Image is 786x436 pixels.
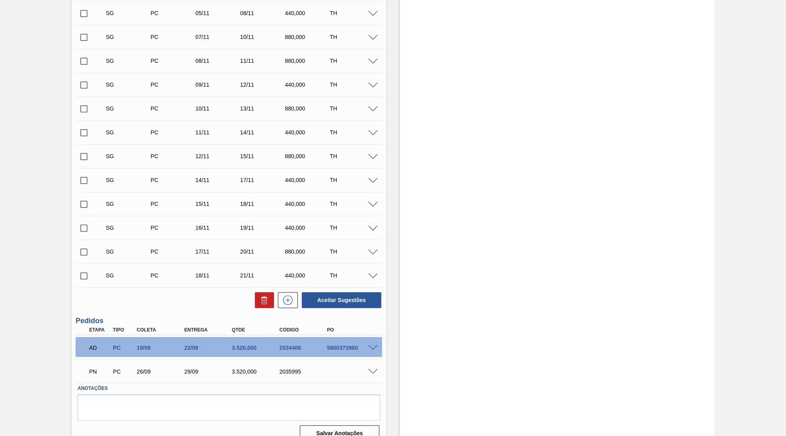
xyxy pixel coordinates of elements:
div: 880,000 [283,34,333,40]
div: 11/11/2025 [193,129,243,136]
div: Sugestão Criada [104,153,154,159]
div: Pedido de Compra [149,225,199,231]
div: Sugestão Criada [104,10,154,16]
div: TH [328,81,378,88]
div: Pedido de Compra [149,81,199,88]
div: 12/11/2025 [193,153,243,159]
button: Aceitar Sugestões [302,292,381,308]
div: 440,000 [283,177,333,183]
div: Pedido de Compra [149,34,199,40]
div: TH [328,129,378,136]
h3: Pedidos [76,317,382,325]
div: 17/11/2025 [193,248,243,255]
div: 880,000 [283,153,333,159]
div: Tipo [111,327,136,333]
div: PO [325,327,378,333]
div: 08/11/2025 [193,58,243,64]
div: Pedido de Compra [149,272,199,279]
div: Pedido de Compra [149,153,199,159]
div: Sugestão Criada [104,225,154,231]
div: 3.520,000 [230,368,283,375]
div: TH [328,34,378,40]
div: TH [328,225,378,231]
div: 3.520,000 [230,345,283,351]
div: 12/11/2025 [238,81,288,88]
p: AD [89,345,110,351]
div: Sugestão Criada [104,34,154,40]
div: 880,000 [283,248,333,255]
div: Sugestão Criada [104,201,154,207]
label: Anotações [78,383,380,394]
div: 2034406 [278,345,331,351]
div: Coleta [135,327,188,333]
div: 11/11/2025 [238,58,288,64]
div: 440,000 [283,129,333,136]
div: Sugestão Criada [104,129,154,136]
div: 29/09/2025 [182,368,235,375]
div: 26/09/2025 [135,368,188,375]
div: 440,000 [283,201,333,207]
div: Aceitar Sugestões [298,291,382,309]
div: Pedido de Compra [111,345,136,351]
div: Pedido em Negociação [87,363,112,380]
div: TH [328,58,378,64]
div: Sugestão Criada [104,177,154,183]
div: 21/11/2025 [238,272,288,279]
div: Pedido de Compra [149,177,199,183]
div: 440,000 [283,225,333,231]
div: TH [328,105,378,112]
div: Sugestão Criada [104,248,154,255]
div: Pedido de Compra [149,58,199,64]
div: 19/11/2025 [238,225,288,231]
div: 22/09/2025 [182,345,235,351]
div: TH [328,177,378,183]
div: Etapa [87,327,112,333]
div: TH [328,272,378,279]
div: 440,000 [283,81,333,88]
div: Sugestão Criada [104,272,154,279]
div: Pedido de Compra [149,248,199,255]
div: Sugestão Criada [104,105,154,112]
div: Aguardando Descarga [87,339,112,357]
div: 18/11/2025 [193,272,243,279]
div: TH [328,10,378,16]
div: 2035995 [278,368,331,375]
div: Entrega [182,327,235,333]
div: TH [328,201,378,207]
div: 09/11/2025 [193,81,243,88]
div: 5800373960 [325,345,378,351]
div: 14/11/2025 [238,129,288,136]
div: 440,000 [283,272,333,279]
div: 10/11/2025 [193,105,243,112]
div: 16/11/2025 [193,225,243,231]
div: Sugestão Criada [104,58,154,64]
div: 15/11/2025 [193,201,243,207]
div: 05/11/2025 [193,10,243,16]
div: 13/11/2025 [238,105,288,112]
div: Pedido de Compra [149,129,199,136]
div: 07/11/2025 [193,34,243,40]
div: 880,000 [283,58,333,64]
div: 19/09/2025 [135,345,188,351]
div: 20/11/2025 [238,248,288,255]
div: Excluir Sugestões [251,292,274,308]
p: PN [89,368,110,375]
div: 440,000 [283,10,333,16]
div: Pedido de Compra [149,10,199,16]
div: 10/11/2025 [238,34,288,40]
div: 15/11/2025 [238,153,288,159]
div: 18/11/2025 [238,201,288,207]
div: 14/11/2025 [193,177,243,183]
div: 880,000 [283,105,333,112]
div: Sugestão Criada [104,81,154,88]
div: 08/11/2025 [238,10,288,16]
div: Pedido de Compra [149,201,199,207]
div: TH [328,153,378,159]
div: Pedido de Compra [111,368,136,375]
div: Pedido de Compra [149,105,199,112]
div: TH [328,248,378,255]
div: 17/11/2025 [238,177,288,183]
div: Código [278,327,331,333]
div: Nova sugestão [274,292,298,308]
div: Qtde [230,327,283,333]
